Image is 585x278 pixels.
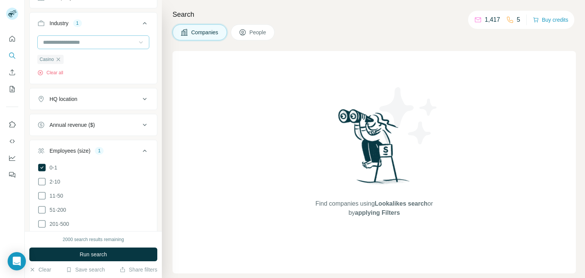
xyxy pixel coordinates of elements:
[120,266,157,273] button: Share filters
[6,66,18,79] button: Enrich CSV
[191,29,219,36] span: Companies
[6,32,18,46] button: Quick start
[46,192,63,200] span: 11-50
[6,168,18,182] button: Feedback
[533,14,568,25] button: Buy credits
[8,252,26,270] div: Open Intercom Messenger
[63,236,124,243] div: 2000 search results remaining
[95,147,104,154] div: 1
[46,164,57,171] span: 0-1
[313,199,435,217] span: Find companies using or by
[29,266,51,273] button: Clear
[46,178,60,185] span: 2-10
[30,90,157,108] button: HQ location
[40,56,54,63] span: Casino
[66,266,105,273] button: Save search
[249,29,267,36] span: People
[30,142,157,163] button: Employees (size)1
[374,81,443,150] img: Surfe Illustration - Stars
[80,251,107,258] span: Run search
[30,14,157,35] button: Industry1
[46,220,69,228] span: 201-500
[173,9,576,20] h4: Search
[50,19,69,27] div: Industry
[6,134,18,148] button: Use Surfe API
[50,95,77,103] div: HQ location
[485,15,500,24] p: 1,417
[517,15,520,24] p: 5
[375,200,428,207] span: Lookalikes search
[355,209,400,216] span: applying Filters
[6,82,18,96] button: My lists
[50,147,90,155] div: Employees (size)
[29,248,157,261] button: Run search
[30,116,157,134] button: Annual revenue ($)
[50,121,95,129] div: Annual revenue ($)
[6,118,18,131] button: Use Surfe on LinkedIn
[46,206,66,214] span: 51-200
[6,49,18,62] button: Search
[335,107,414,192] img: Surfe Illustration - Woman searching with binoculars
[6,151,18,165] button: Dashboard
[37,69,63,76] button: Clear all
[73,20,82,27] div: 1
